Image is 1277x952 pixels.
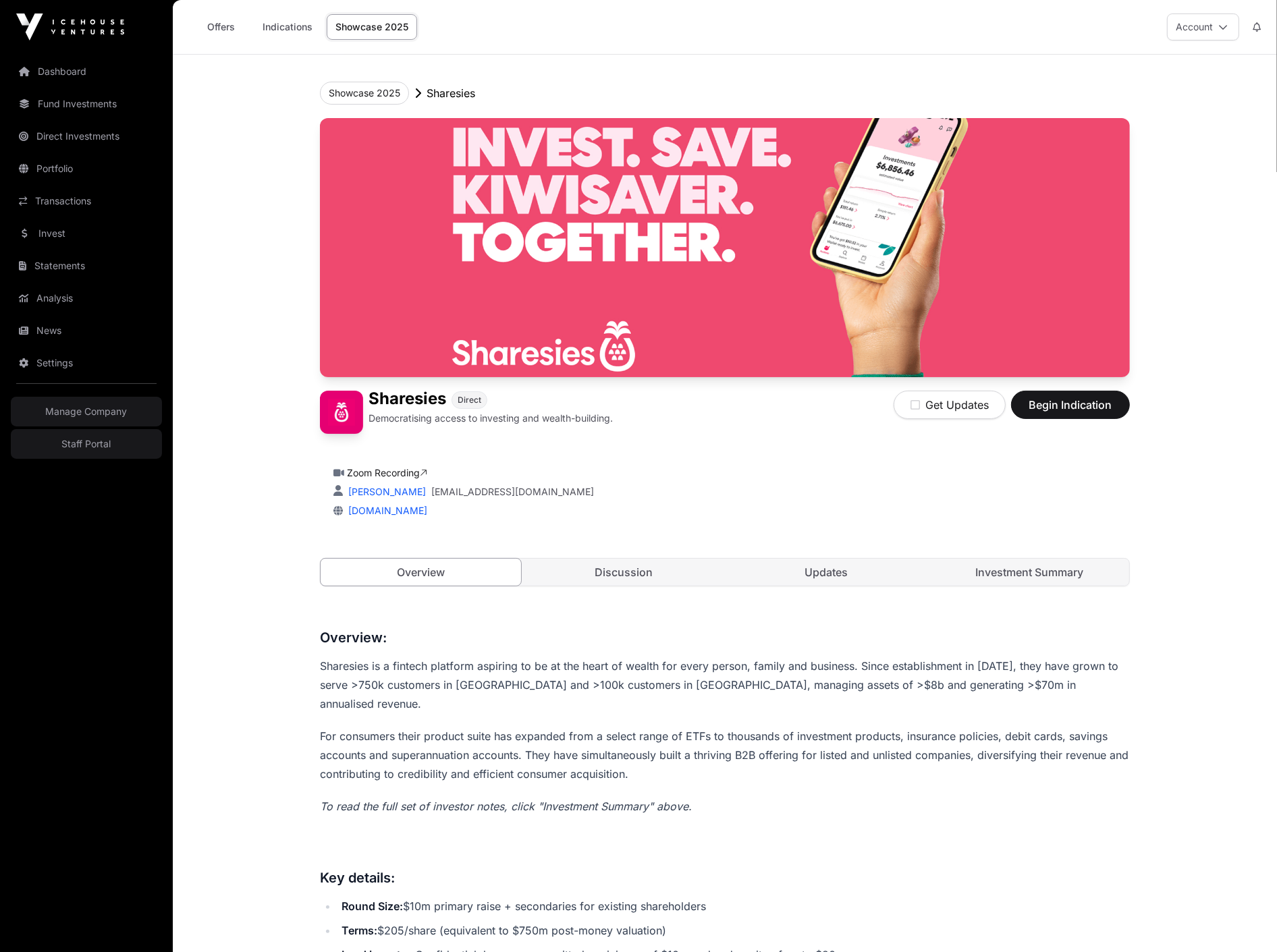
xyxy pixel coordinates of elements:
[929,559,1130,586] a: Investment Summary
[11,316,162,345] a: News
[427,85,475,101] p: Sharesies
[431,485,594,499] a: [EMAIL_ADDRESS][DOMAIN_NAME]
[11,219,162,248] a: Invest
[11,283,162,313] a: Analysis
[369,391,446,409] h1: Sharesies
[369,412,613,425] p: Democratising access to investing and wealth-building.
[458,395,481,405] span: Direct
[320,727,1130,783] p: For consumers their product suite has expanded from a select range of ETFs to thousands of invest...
[11,251,162,281] a: Statements
[347,467,427,478] a: Zoom Recording
[320,656,1130,713] p: Sharesies is a fintech platform aspiring to be at the heart of wealth for every person, family an...
[11,154,162,184] a: Portfolio
[11,429,162,459] a: Staff Portal
[11,89,162,119] a: Fund Investments
[11,121,162,151] a: Direct Investments
[1028,397,1113,413] span: Begin Indication
[320,558,522,586] a: Overview
[11,57,162,86] a: Dashboard
[11,186,162,216] a: Transactions
[321,559,1129,586] nav: Tabs
[1167,13,1239,40] button: Account
[343,505,427,516] a: [DOMAIN_NAME]
[337,897,1130,916] li: $10m primary raise + secondaries for existing shareholders
[11,397,162,426] a: Manage Company
[327,14,417,40] a: Showcase 2025
[320,627,1130,648] h3: Overview:
[894,391,1006,419] button: Get Updates
[1011,391,1130,419] button: Begin Indication
[16,13,124,40] img: Icehouse Ventures Logo
[254,14,321,40] a: Indications
[1210,887,1277,952] iframe: Chat Widget
[1011,404,1130,418] a: Begin Indication
[342,899,403,913] strong: Round Size:
[342,924,377,937] strong: Terms:
[320,118,1130,377] img: Sharesies
[726,559,927,586] a: Updates
[346,486,426,497] a: [PERSON_NAME]
[320,82,409,105] button: Showcase 2025
[337,921,1130,940] li: $205/share (equivalent to $750m post-money valuation)
[320,391,363,434] img: Sharesies
[524,559,724,586] a: Discussion
[11,348,162,378] a: Settings
[194,14,248,40] a: Offers
[320,800,692,813] em: To read the full set of investor notes, click "Investment Summary" above.
[320,867,1130,889] h3: Key details:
